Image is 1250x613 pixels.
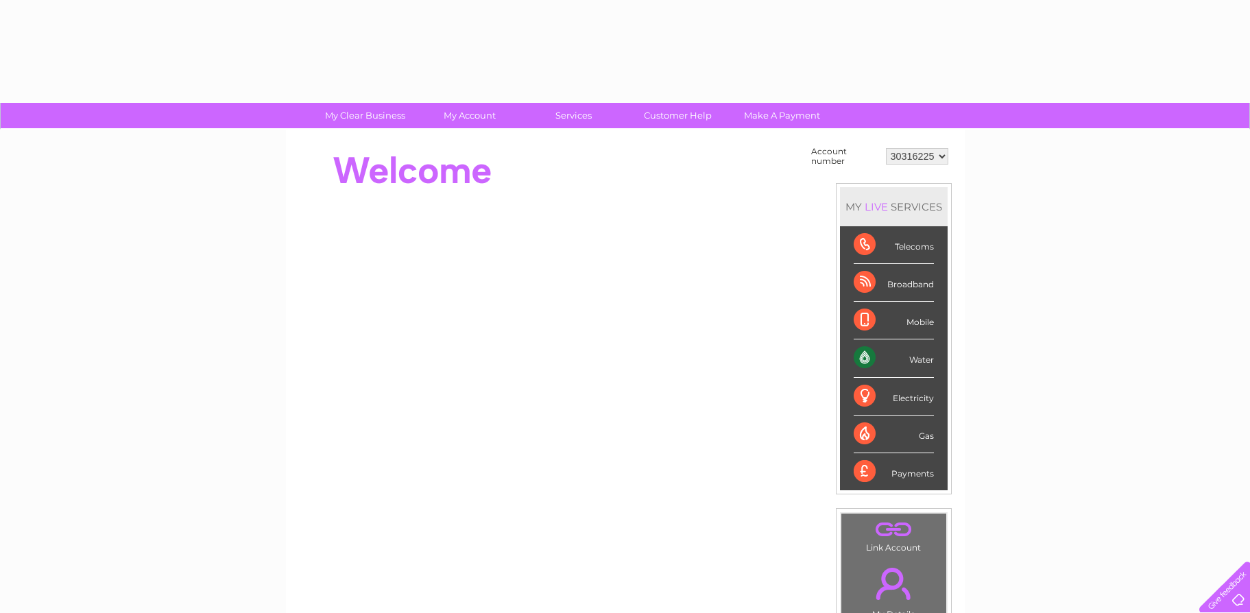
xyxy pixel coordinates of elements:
[854,302,934,339] div: Mobile
[840,187,948,226] div: MY SERVICES
[845,560,943,608] a: .
[854,264,934,302] div: Broadband
[517,103,630,128] a: Services
[854,339,934,377] div: Water
[854,416,934,453] div: Gas
[621,103,734,128] a: Customer Help
[808,143,882,169] td: Account number
[854,378,934,416] div: Electricity
[845,517,943,541] a: .
[725,103,839,128] a: Make A Payment
[841,513,947,556] td: Link Account
[854,453,934,490] div: Payments
[309,103,422,128] a: My Clear Business
[862,200,891,213] div: LIVE
[854,226,934,264] div: Telecoms
[413,103,526,128] a: My Account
